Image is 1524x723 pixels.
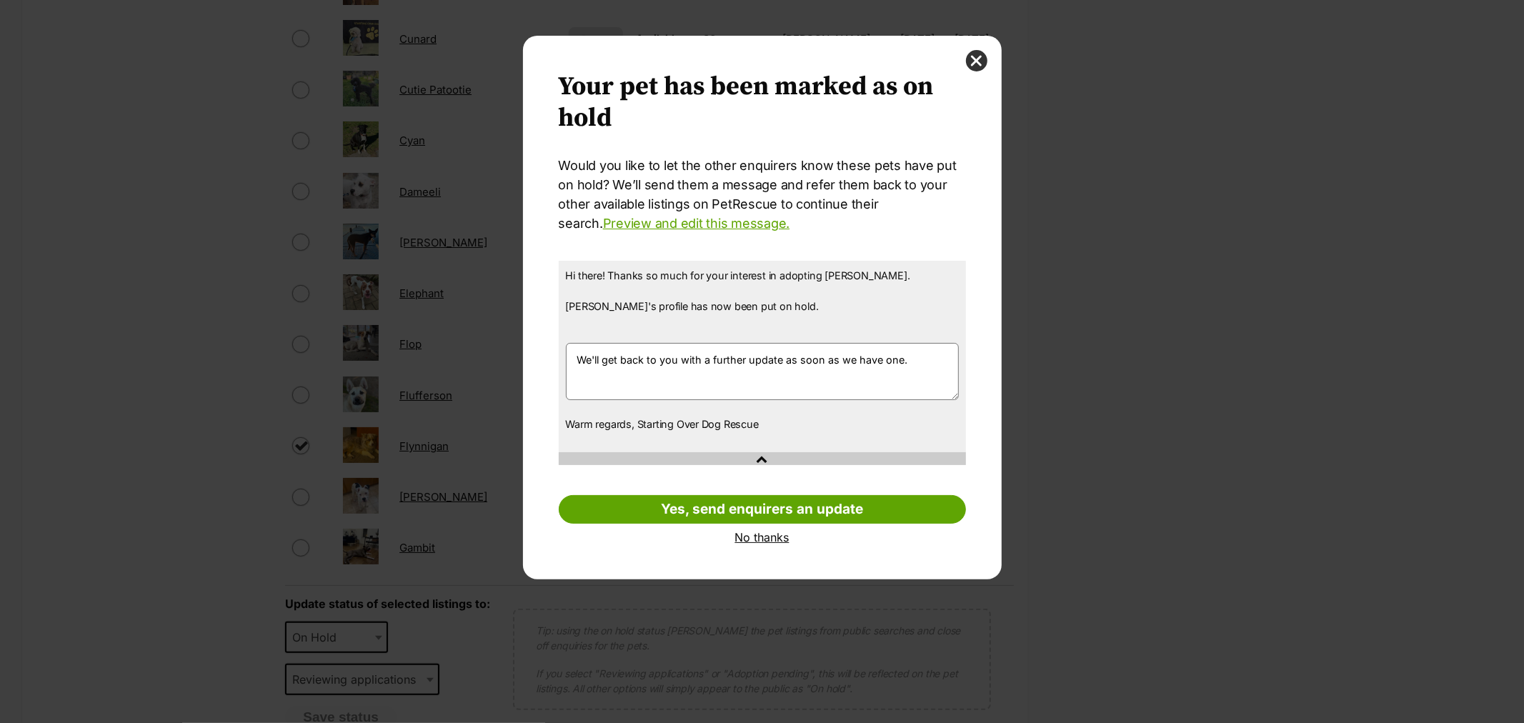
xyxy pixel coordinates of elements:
[603,216,790,231] a: Preview and edit this message.
[966,50,987,71] button: close
[566,417,959,432] p: Warm regards, Starting Over Dog Rescue
[559,495,966,524] a: Yes, send enquirers an update
[566,268,959,329] p: Hi there! Thanks so much for your interest in adopting [PERSON_NAME]. [PERSON_NAME]'s profile has...
[559,531,966,544] a: No thanks
[559,71,966,134] h2: Your pet has been marked as on hold
[559,156,966,233] p: Would you like to let the other enquirers know these pets have put on hold? We’ll send them a mes...
[566,343,959,400] textarea: We'll get back to you with a further update as soon as we have one.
